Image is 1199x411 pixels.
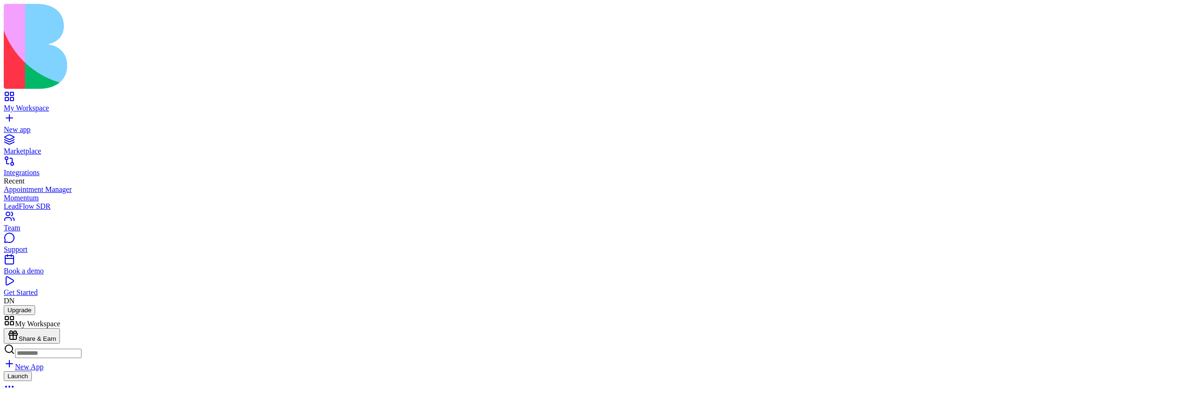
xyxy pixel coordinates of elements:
span: DN [4,297,15,305]
div: My Workspace [4,104,1195,112]
a: Marketplace [4,139,1195,155]
button: Launch [4,371,32,381]
a: LeadFlow SDR [4,202,1195,211]
a: Book a demo [4,258,1195,275]
a: Team [4,215,1195,232]
a: Upgrade [4,306,35,314]
a: New App [4,363,44,371]
a: Integrations [4,160,1195,177]
a: Momentum [4,194,1195,202]
a: New app [4,117,1195,134]
a: Support [4,237,1195,254]
span: My Workspace [15,320,60,328]
img: logo [4,4,380,89]
span: Share & Earn [19,335,56,342]
div: Marketplace [4,147,1195,155]
a: Get Started [4,280,1195,297]
div: Integrations [4,169,1195,177]
button: Upgrade [4,305,35,315]
button: Share & Earn [4,328,60,344]
div: Book a demo [4,267,1195,275]
span: Recent [4,177,24,185]
div: Team [4,224,1195,232]
div: Get Started [4,288,1195,297]
a: My Workspace [4,95,1195,112]
a: Appointment Manager [4,185,1195,194]
div: Support [4,245,1195,254]
div: New app [4,125,1195,134]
